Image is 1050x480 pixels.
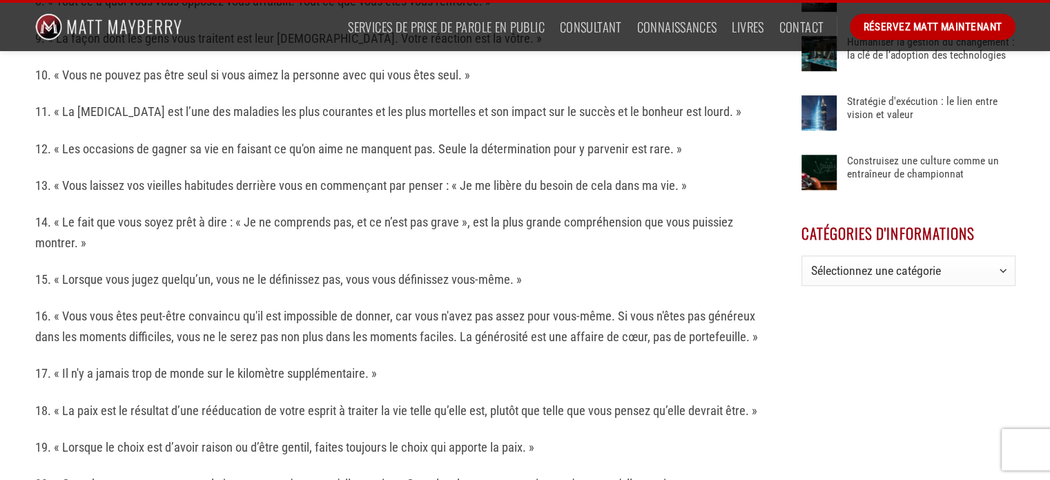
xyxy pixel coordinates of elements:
a: Consultant [560,15,622,39]
font: Livres [732,17,764,36]
font: Humaniser la gestion du changement : la clé de l’adoption des technologies [847,35,1015,61]
font: Services de prise de parole en public [348,17,545,36]
font: Construisez une culture comme un entraîneur de championnat [847,154,999,180]
a: Réservez Matt maintenant [850,14,1015,40]
font: Réservez Matt maintenant [863,21,1002,33]
font: 13. « Vous laissez vos vieilles habitudes derrière vous en commençant par penser : « Je me libère... [35,178,687,193]
a: Services de prise de parole en public [348,15,545,39]
a: Contact [779,15,824,39]
font: Stratégie d'exécution : le lien entre vision et valeur [847,95,998,121]
font: 18. « La paix est le résultat d’une rééducation de votre esprit à traiter la vie telle qu’elle es... [35,403,757,418]
font: 16. « Vous vous êtes peut-être convaincu qu'il est impossible de donner, car vous n'avez pas asse... [35,309,758,343]
font: 10. « Vous ne pouvez pas être seul si vous aimez la personne avec qui vous êtes seul. » [35,68,470,82]
font: Catégories d'informations [801,222,975,244]
font: Contact [779,17,824,36]
a: Connaissances [637,15,717,39]
a: Stratégie d'exécution : le lien entre vision et valeur [847,95,1015,137]
a: Humaniser la gestion du changement : la clé de l’adoption des technologies [847,36,1015,77]
a: Livres [732,15,764,39]
font: 14. « Le fait que vous soyez prêt à dire : « Je ne comprends pas, et ce n’est pas grave », est la... [35,215,733,249]
img: Matt Mayberry [35,3,182,51]
font: 19. « Lorsque le choix est d’avoir raison ou d’être gentil, faites toujours le choix qui apporte ... [35,440,534,454]
font: 12. « Les occasions de gagner sa vie en faisant ce qu'on aime ne manquent pas. Seule la détermina... [35,142,682,156]
font: Connaissances [637,17,717,36]
font: Consultant [560,17,622,36]
font: 17. « Il n'y a jamais trop de monde sur le kilomètre supplémentaire. » [35,366,377,381]
font: 11. « La [MEDICAL_DATA] est l’une des maladies les plus courantes et les plus mortelles et son im... [35,104,741,119]
font: 15. « Lorsque vous jugez quelqu’un, vous ne le définissez pas, vous vous définissez vous-même. » [35,272,522,287]
a: Construisez une culture comme un entraîneur de championnat [847,155,1015,196]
